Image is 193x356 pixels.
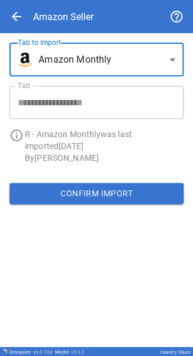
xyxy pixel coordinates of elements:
[38,53,111,67] span: Amazon Monthly
[71,349,85,354] span: v 5.0.2
[33,349,53,354] span: v 6.0.106
[9,9,24,24] span: arrow_back
[2,348,7,353] img: Drivepoint
[9,349,53,354] div: Drivepoint
[18,80,30,90] label: Tab
[33,11,94,22] div: Amazon Seller
[9,128,24,143] span: info_outline
[25,152,184,164] p: By [PERSON_NAME]
[18,53,32,67] img: brand icon not found
[25,128,184,152] p: R - Amazon Monthly was last imported [DATE]
[160,349,191,354] div: Laundry Sauce
[9,183,184,204] button: Confirm Import
[55,349,85,354] div: Model
[18,37,61,47] label: Tab to Import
